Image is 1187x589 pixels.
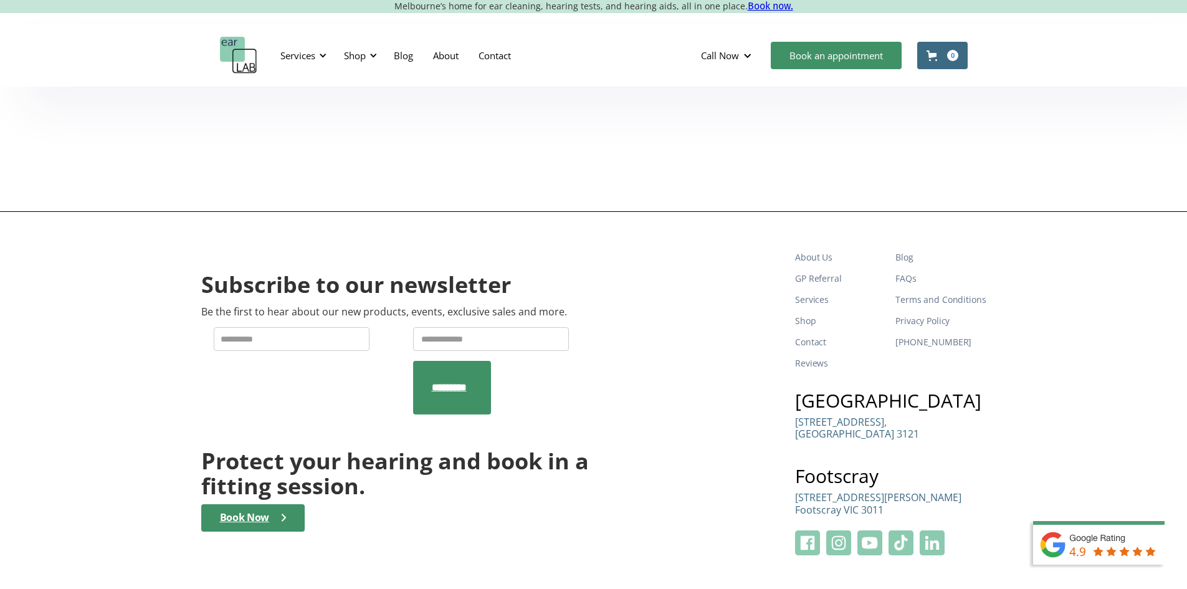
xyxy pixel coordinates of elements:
a: Shop [795,310,885,332]
a: [PHONE_NUMBER] [895,332,986,353]
a: Blog [384,37,423,74]
a: home [220,37,257,74]
a: Privacy Policy [895,310,986,332]
h3: [GEOGRAPHIC_DATA] [795,391,986,410]
img: Instagram Logo [826,530,851,555]
a: Blog [895,247,986,268]
div: Call Now [691,37,765,74]
div: Services [273,37,330,74]
p: [STREET_ADDRESS][PERSON_NAME] Footscray VIC 3011 [795,492,961,515]
form: Newsletter Form [201,327,589,414]
iframe: reCAPTCHA [214,361,403,409]
a: GP Referral [795,268,885,289]
h2: Subscribe to our newsletter [201,271,511,300]
a: Contact [795,332,885,353]
p: Be the first to hear about our new products, events, exclusive sales and more. [201,306,567,318]
a: Book Now [201,504,305,531]
div: Shop [344,49,366,62]
a: About Us [795,247,885,268]
a: [STREET_ADDRESS],[GEOGRAPHIC_DATA] 3121 [795,416,919,449]
a: About [423,37,469,74]
h2: Protect your hearing and book in a fitting session. [201,449,589,498]
div: Book Now [220,512,269,524]
div: Call Now [701,49,739,62]
img: Linkeidn Logo [920,530,945,555]
a: Services [795,289,885,310]
img: Facebook Logo [795,530,820,555]
p: [STREET_ADDRESS], [GEOGRAPHIC_DATA] 3121 [795,416,919,440]
a: FAQs [895,268,986,289]
div: Services [280,49,315,62]
a: Terms and Conditions [895,289,986,310]
div: 0 [947,50,958,61]
a: [STREET_ADDRESS][PERSON_NAME]Footscray VIC 3011 [795,492,961,525]
a: Reviews [795,353,885,374]
a: Open cart [917,42,968,69]
div: Shop [336,37,381,74]
h3: Footscray [795,467,986,486]
a: Contact [469,37,521,74]
a: Book an appointment [771,42,902,69]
